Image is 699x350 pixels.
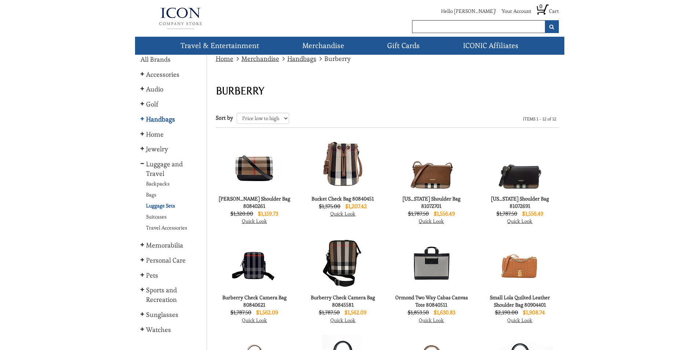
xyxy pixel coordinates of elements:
li: Hello [PERSON_NAME]! [436,7,496,18]
label: $1,320.00 [229,210,255,217]
a: Golf [141,100,162,109]
a: Quick Look [242,317,267,324]
a: Quick Look [419,317,444,324]
label: $1,562.09 [343,308,368,316]
label: $1,908.74 [521,308,547,316]
label: Sort by [216,112,237,124]
a: Audio [141,84,167,94]
a: Quick Look [242,218,267,224]
label: $2,190.00 [493,308,520,316]
a: Merchandise [241,54,279,63]
a: Luggage Sets [141,202,179,209]
a: Quick Look [419,218,444,224]
label: $1,556.49 [520,210,545,217]
a: Jewelry [141,144,172,154]
a: Travel & Entertainment [178,37,262,55]
img: Small Lola Quilted Leather Shoulder Bag 80904401 [493,236,547,290]
img: Bucket Check Bag 80840451 [316,137,370,191]
label: $1,787.50 [495,210,519,217]
a: Backpacks [141,180,173,187]
label: $1,630.83 [432,308,457,316]
a: Quick Look [507,317,532,324]
a: Sports and Recreation [141,285,201,304]
label: $1,375.00 [317,202,342,210]
a: Accessories [141,70,183,79]
a: Your Account [502,8,531,14]
a: Quick Look [330,317,356,324]
img: Burberry Check Camera Bag 80845581 [316,236,370,290]
h4: Burberry Check Camera Bag 80840621 [216,294,293,308]
label: $1,207.42 [343,202,369,210]
li: Burberry [318,54,351,64]
h4: [US_STATE] Shoulder Bag 81072701 [393,195,470,210]
a: Home [141,130,167,139]
img: Ormond Two Way Cabas Canvas Tote 80840511 [404,236,459,290]
a: 0 Cart [537,8,559,14]
h4: Bucket Check Bag 80840451 [304,195,382,202]
label: $1,159.73 [256,210,280,217]
a: Sunglasses [141,310,182,320]
a: Luggage and Travel [141,159,201,178]
img: New Hampshire Shoulder Bag 81072701 [410,137,453,191]
a: Quick Look [507,218,532,224]
a: Handbags [287,54,316,63]
a: Quick Look [330,210,356,217]
img: timthumb.php [216,77,265,105]
a: Suitcases [141,213,170,220]
h4: [PERSON_NAME] Shoulder Bag 80840261 [216,195,293,210]
label: $1,853.50 [406,308,431,316]
a: Pets [141,271,162,280]
a: Memorabilia [141,241,187,250]
img: Madison Leather Shoulder Bag 80840261 [227,137,281,191]
li: ITEMS 1 - 12 of 12 [520,116,559,122]
a: Personal Care [141,256,189,265]
label: $1,556.49 [432,210,457,217]
h4: [US_STATE] Shoulder Bag 81072691 [481,195,558,210]
label: $1,787.50 [406,210,431,217]
label: $1,787.50 [229,308,253,316]
a: Home [216,54,233,63]
a: Travel Accessories [141,224,191,231]
label: $1,562.09 [254,308,280,316]
a: Handbags [141,115,179,124]
a: All Brands [141,55,171,64]
h4: Burberry Check Camera Bag 80845581 [304,294,382,308]
label: $1,787.50 [317,308,342,316]
a: Gift Cards [384,37,423,55]
a: ICONIC Affiliates [460,37,521,55]
a: Watches [141,325,175,335]
a: Bags [141,191,160,198]
img: New Hampshire Shoulder Bag 81072691 [498,137,542,191]
h4: Ormond Two Way Cabas Canvas Tote 80840511 [393,294,470,308]
a: Merchandise [299,37,347,55]
h4: Small Lola Quilted Leather Shoulder Bag 80904401 [481,294,558,308]
img: Burberry Check Camera Bag 80840621 [227,236,281,290]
